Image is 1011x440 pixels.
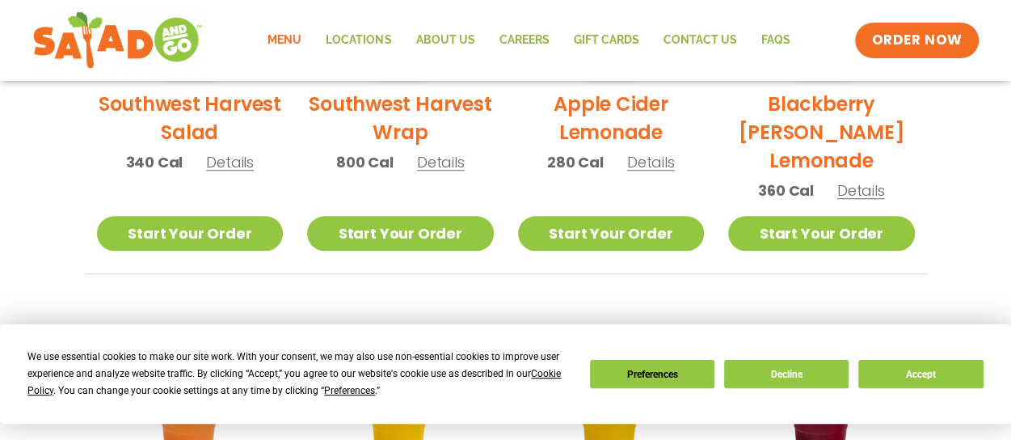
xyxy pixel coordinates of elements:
[858,360,983,388] button: Accept
[32,8,203,73] img: new-SAG-logo-768×292
[97,90,284,146] h2: Southwest Harvest Salad
[518,216,705,251] a: Start Your Order
[728,90,915,175] h2: Blackberry [PERSON_NAME] Lemonade
[417,152,465,172] span: Details
[255,22,802,59] nav: Menu
[97,216,284,251] a: Start Your Order
[855,23,978,58] a: ORDER NOW
[255,22,314,59] a: Menu
[336,151,394,173] span: 800 Cal
[547,151,604,173] span: 280 Cal
[314,22,403,59] a: Locations
[837,180,885,201] span: Details
[307,216,494,251] a: Start Your Order
[27,349,570,400] div: We use essential cookies to make our site work. With your consent, we may also use non-essential ...
[871,31,962,50] span: ORDER NOW
[748,22,802,59] a: FAQs
[324,385,375,396] span: Preferences
[758,180,814,201] span: 360 Cal
[487,22,561,59] a: Careers
[561,22,651,59] a: GIFT CARDS
[126,151,183,173] span: 340 Cal
[518,90,705,146] h2: Apple Cider Lemonade
[627,152,675,172] span: Details
[728,216,915,251] a: Start Your Order
[651,22,748,59] a: Contact Us
[724,360,849,388] button: Decline
[590,360,714,388] button: Preferences
[206,152,254,172] span: Details
[307,90,494,146] h2: Southwest Harvest Wrap
[403,22,487,59] a: About Us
